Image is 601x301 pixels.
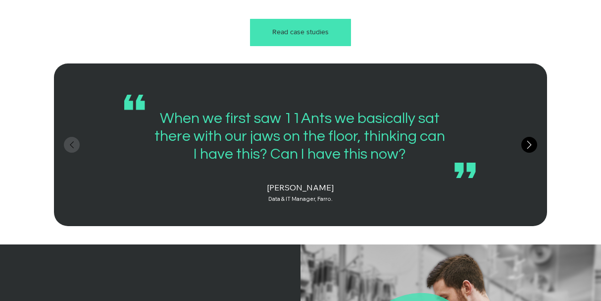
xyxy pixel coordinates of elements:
a: Read case studies [250,19,351,46]
span: When we first saw 11Ants we basically sat there with our jaws on the floor, thinking can I have t... [154,111,445,162]
span: [PERSON_NAME] [267,182,334,192]
button: Next [521,137,537,153]
span: Read case studies [272,27,329,37]
button: Previous [64,137,80,153]
span: Data & IT Manager, Farro. [268,195,333,202]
